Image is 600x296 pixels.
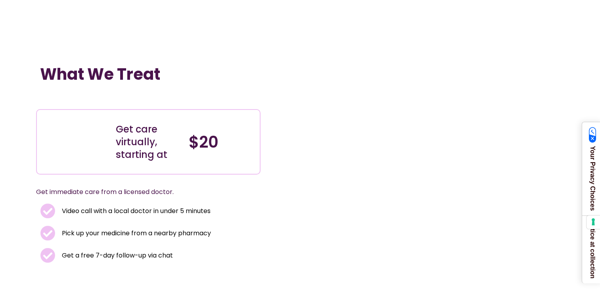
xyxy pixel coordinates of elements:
h1: What We Treat [40,65,257,84]
div: Get care virtually, starting at [116,123,181,161]
span: Video call with a local doctor in under 5 minutes [60,206,211,217]
button: Your consent preferences for tracking technologies [587,215,600,229]
img: Illustration depicting a young woman in a casual outfit, engaged with her smartphone. She has a p... [49,116,101,168]
p: Get immediate care from a licensed doctor. [36,186,242,198]
span: Get a free 7-day follow-up via chat [60,250,173,261]
iframe: Customer reviews powered by Trustpilot [40,92,159,101]
h4: $20 [189,133,254,152]
span: Pick up your medicine from a nearby pharmacy [60,228,211,239]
